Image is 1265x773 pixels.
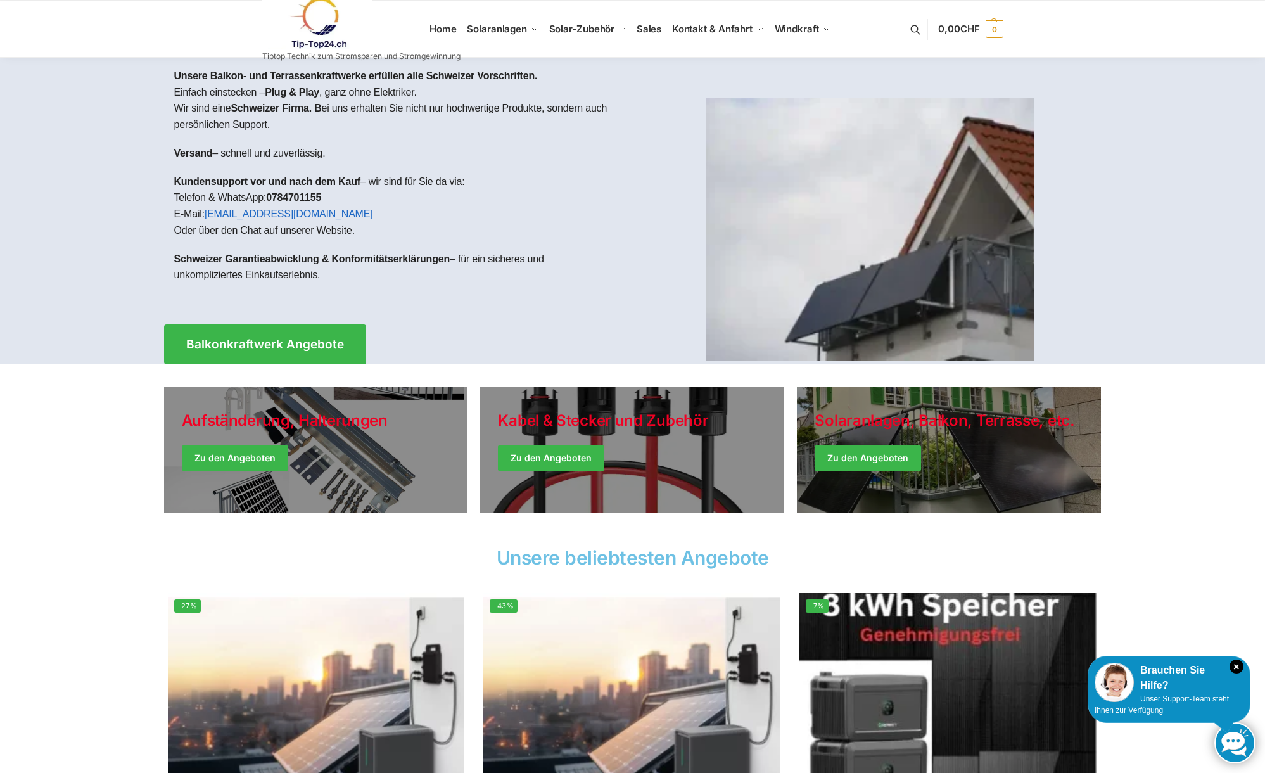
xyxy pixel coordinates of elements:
[174,174,623,238] p: – wir sind für Sie da via: Telefon & WhatsApp: E-Mail: Oder über den Chat auf unserer Website.
[666,1,769,58] a: Kontakt & Anfahrt
[174,100,623,132] p: Wir sind eine ei uns erhalten Sie nicht nur hochwertige Produkte, sondern auch persönlichen Support.
[1095,694,1229,715] span: Unser Support-Team steht Ihnen zur Verfügung
[938,23,979,35] span: 0,00
[164,386,468,513] a: Holiday Style
[164,548,1102,567] h2: Unsere beliebtesten Angebote
[174,251,623,283] p: – für ein sicheres und unkompliziertes Einkaufserlebnis.
[637,23,662,35] span: Sales
[986,20,1003,38] span: 0
[174,148,213,158] strong: Versand
[480,386,784,513] a: Holiday Style
[938,10,1003,48] a: 0,00CHF 0
[174,253,450,264] strong: Schweizer Garantieabwicklung & Konformitätserklärungen
[797,386,1101,513] a: Winter Jackets
[1095,663,1134,702] img: Customer service
[544,1,631,58] a: Solar-Zubehör
[960,23,980,35] span: CHF
[1230,660,1243,674] i: Schließen
[164,58,633,305] div: Einfach einstecken – , ganz ohne Elektriker.
[164,324,366,364] a: Balkonkraftwerk Angebote
[265,87,319,98] strong: Plug & Play
[186,338,344,350] span: Balkonkraftwerk Angebote
[706,98,1034,361] img: Home 1
[174,176,360,187] strong: Kundensupport vor und nach dem Kauf
[769,1,836,58] a: Windkraft
[775,23,819,35] span: Windkraft
[174,70,538,81] strong: Unsere Balkon- und Terrassenkraftwerke erfüllen alle Schweizer Vorschriften.
[467,23,527,35] span: Solaranlagen
[631,1,666,58] a: Sales
[174,145,623,162] p: – schnell und zuverlässig.
[462,1,544,58] a: Solaranlagen
[1095,663,1243,693] div: Brauchen Sie Hilfe?
[266,192,321,203] strong: 0784701155
[672,23,753,35] span: Kontakt & Anfahrt
[262,53,461,60] p: Tiptop Technik zum Stromsparen und Stromgewinnung
[231,103,321,113] strong: Schweizer Firma. B
[549,23,615,35] span: Solar-Zubehör
[205,208,373,219] a: [EMAIL_ADDRESS][DOMAIN_NAME]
